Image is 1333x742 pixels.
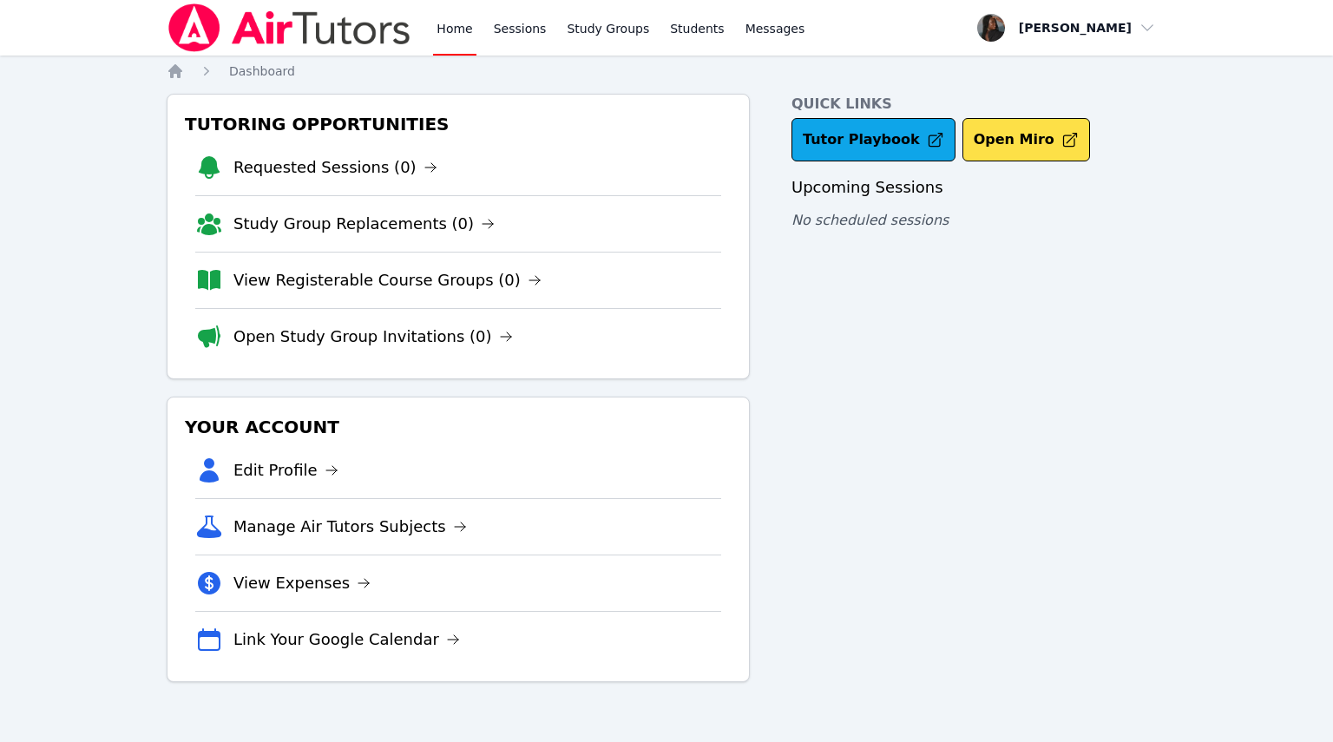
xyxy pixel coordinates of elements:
[233,515,467,539] a: Manage Air Tutors Subjects
[233,571,371,595] a: View Expenses
[791,118,955,161] a: Tutor Playbook
[745,20,805,37] span: Messages
[167,62,1166,80] nav: Breadcrumb
[233,325,513,349] a: Open Study Group Invitations (0)
[233,458,338,483] a: Edit Profile
[233,268,542,292] a: View Registerable Course Groups (0)
[791,212,949,228] span: No scheduled sessions
[791,175,1166,200] h3: Upcoming Sessions
[233,155,437,180] a: Requested Sessions (0)
[791,94,1166,115] h4: Quick Links
[962,118,1090,161] button: Open Miro
[181,411,735,443] h3: Your Account
[229,64,295,78] span: Dashboard
[233,627,460,652] a: Link Your Google Calendar
[167,3,412,52] img: Air Tutors
[233,212,495,236] a: Study Group Replacements (0)
[181,108,735,140] h3: Tutoring Opportunities
[229,62,295,80] a: Dashboard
